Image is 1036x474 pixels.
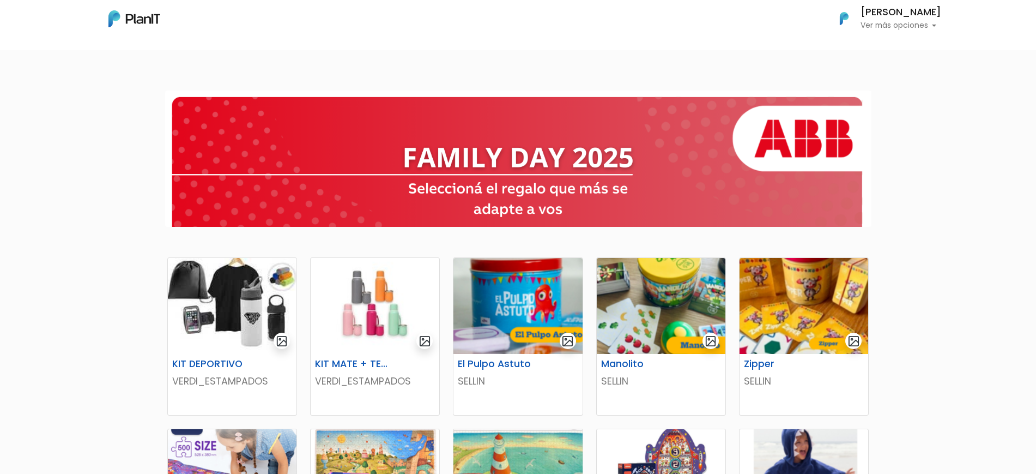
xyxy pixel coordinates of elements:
a: gallery-light KIT DEPORTIVO VERDI_ESTAMPADOS [167,257,297,416]
a: gallery-light Zipper SELLIN [739,257,869,416]
img: gallery-light [419,335,431,347]
img: PlanIt Logo [832,7,856,31]
p: SELLIN [458,374,578,388]
img: thumb_WhatsApp_Image_2025-05-26_at_09.52.07.jpeg [168,258,296,354]
p: SELLIN [601,374,721,388]
img: gallery-light [847,335,860,347]
a: gallery-light El Pulpo Astuto SELLIN [453,257,583,416]
img: thumb_Captura_de_pantalla_2025-07-29_104833.png [597,258,725,354]
a: gallery-light Manolito SELLIN [596,257,726,416]
h6: KIT MATE + TERMO [308,358,397,370]
h6: [PERSON_NAME] [861,8,941,17]
img: PlanIt Logo [108,10,160,27]
img: gallery-light [705,335,717,347]
a: gallery-light KIT MATE + TERMO VERDI_ESTAMPADOS [310,257,440,416]
img: thumb_Captura_de_pantalla_2025-07-29_101456.png [453,258,582,354]
p: SELLIN [744,374,864,388]
img: gallery-light [561,335,574,347]
p: Ver más opciones [861,22,941,29]
p: VERDI_ESTAMPADOS [172,374,292,388]
img: thumb_Captura_de_pantalla_2025-07-29_105257.png [740,258,868,354]
img: gallery-light [276,335,288,347]
h6: El Pulpo Astuto [451,358,540,370]
h6: Manolito [595,358,683,370]
h6: KIT DEPORTIVO [166,358,255,370]
p: VERDI_ESTAMPADOS [315,374,435,388]
button: PlanIt Logo [PERSON_NAME] Ver más opciones [826,4,941,33]
img: thumb_2000___2000-Photoroom_-_2025-07-02T103351.963.jpg [311,258,439,354]
h6: Zipper [737,358,826,370]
